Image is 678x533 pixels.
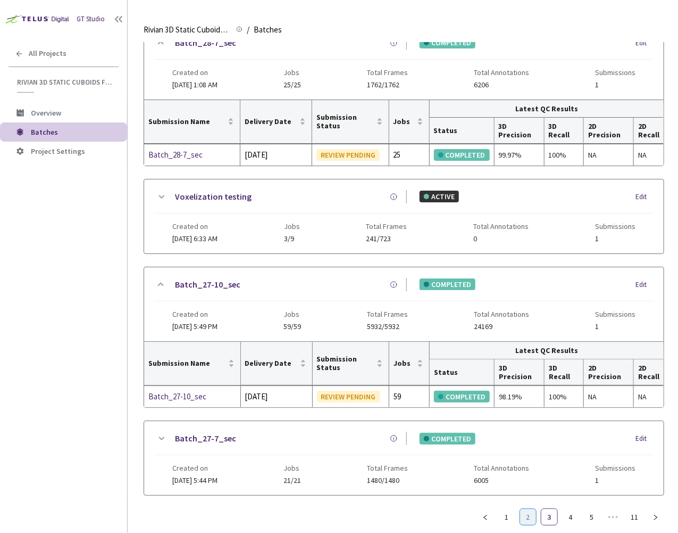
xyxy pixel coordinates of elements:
[283,81,301,89] span: 25/25
[562,509,579,526] li: 4
[144,342,241,386] th: Submission Name
[474,464,529,472] span: Total Annotations
[549,149,579,161] div: 100%
[495,118,545,144] th: 3D Precision
[647,509,664,526] li: Next Page
[430,118,495,144] th: Status
[482,514,489,521] span: left
[595,310,635,318] span: Submissions
[520,509,536,525] a: 2
[247,23,249,36] li: /
[541,509,558,526] li: 3
[144,23,230,36] span: Rivian 3D Static Cuboids fixed[2024-25]
[474,323,529,331] span: 24169
[175,278,240,291] a: Batch_27-10_sec
[584,359,634,386] th: 2D Precision
[31,108,61,118] span: Overview
[595,222,635,231] span: Submissions
[420,278,475,290] div: COMPLETED
[172,310,217,318] span: Created on
[367,323,408,331] span: 5932/5932
[605,509,622,526] span: •••
[241,342,313,386] th: Delivery Date
[172,68,217,77] span: Created on
[430,359,495,386] th: Status
[473,235,529,243] span: 0
[583,509,600,526] li: 5
[245,359,298,367] span: Delivery Date
[77,14,105,24] div: GT Studio
[420,433,475,445] div: COMPLETED
[595,477,635,485] span: 1
[499,149,540,161] div: 99.97%
[245,390,308,403] div: [DATE]
[626,509,642,525] a: 11
[434,149,490,161] div: COMPLETED
[312,100,389,144] th: Submission Status
[638,391,659,403] div: NA
[434,391,490,403] div: COMPLETED
[172,322,217,331] span: [DATE] 5:49 PM
[595,235,635,243] span: 1
[31,146,85,156] span: Project Settings
[240,100,312,144] th: Delivery Date
[367,81,408,89] span: 1762/1762
[172,475,217,485] span: [DATE] 5:44 PM
[31,127,58,137] span: Batches
[144,267,664,341] div: Batch_27-10_secCOMPLETEDEditCreated on[DATE] 5:49 PMJobs59/59Total Frames5932/5932Total Annotatio...
[284,235,300,243] span: 3/9
[474,310,529,318] span: Total Annotations
[283,464,301,472] span: Jobs
[588,149,629,161] div: NA
[626,509,643,526] li: 11
[317,391,380,403] div: REVIEW PENDING
[148,117,225,126] span: Submission Name
[605,509,622,526] li: Next 5 Pages
[172,222,217,231] span: Created on
[283,323,301,331] span: 59/59
[584,509,600,525] a: 5
[652,514,659,521] span: right
[394,359,415,367] span: Jobs
[148,390,236,403] a: Batch_27-10_sec
[477,509,494,526] li: Previous Page
[367,310,408,318] span: Total Frames
[595,68,635,77] span: Submissions
[367,464,408,472] span: Total Frames
[549,391,579,403] div: 100%
[316,113,374,130] span: Submission Status
[430,100,664,118] th: Latest QC Results
[635,38,653,48] div: Edit
[175,190,252,203] a: Voxelization testing
[495,359,545,386] th: 3D Precision
[545,359,584,386] th: 3D Recall
[588,391,629,403] div: NA
[647,509,664,526] button: right
[389,100,430,144] th: Jobs
[284,222,300,231] span: Jobs
[634,359,664,386] th: 2D Recall
[635,280,653,290] div: Edit
[473,222,529,231] span: Total Annotations
[366,235,407,243] span: 241/723
[144,100,240,144] th: Submission Name
[144,26,664,100] div: Batch_28-7_secCOMPLETEDEditCreated on[DATE] 1:08 AMJobs25/25Total Frames1762/1762Total Annotation...
[148,359,226,367] span: Submission Name
[420,191,459,202] div: ACTIVE
[172,464,217,472] span: Created on
[283,477,301,485] span: 21/21
[499,509,515,525] a: 1
[541,509,557,525] a: 3
[430,342,664,359] th: Latest QC Results
[245,117,297,126] span: Delivery Date
[367,68,408,77] span: Total Frames
[584,118,634,144] th: 2D Precision
[283,310,301,318] span: Jobs
[366,222,407,231] span: Total Frames
[245,149,307,161] div: [DATE]
[148,149,236,161] a: Batch_28-7_sec
[474,477,529,485] span: 6005
[175,36,236,50] a: Batch_28-7_sec
[29,49,66,58] span: All Projects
